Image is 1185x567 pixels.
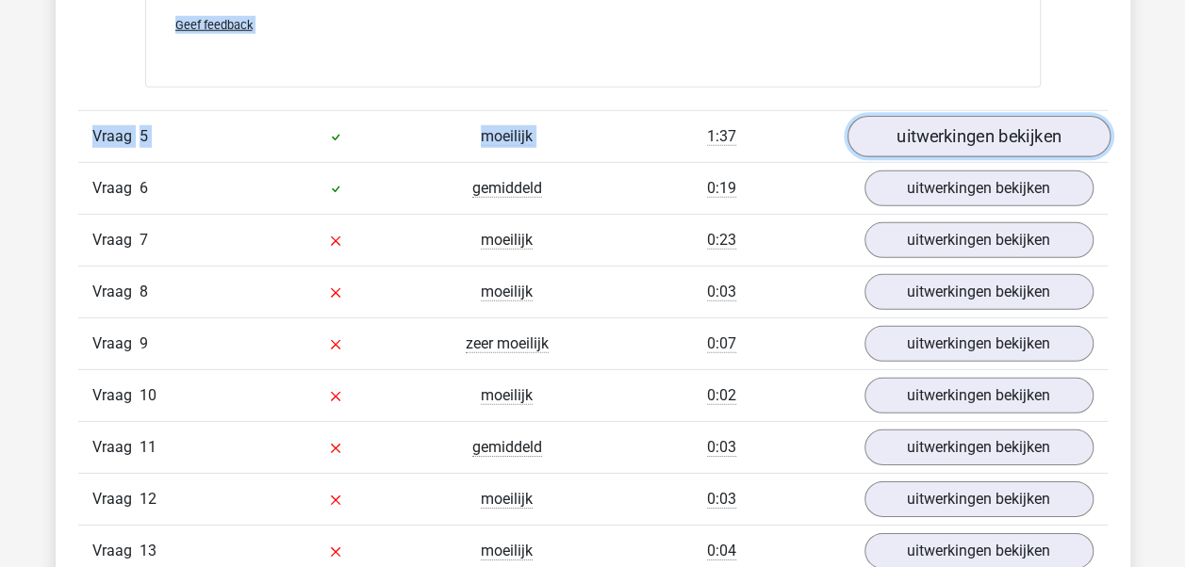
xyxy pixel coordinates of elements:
span: 11 [140,438,156,456]
a: uitwerkingen bekijken [847,116,1110,157]
span: moeilijk [481,231,533,250]
span: 13 [140,542,156,559]
span: moeilijk [481,127,533,146]
span: Vraag [92,177,140,200]
span: gemiddeld [472,438,542,457]
a: uitwerkingen bekijken [864,170,1094,206]
a: uitwerkingen bekijken [864,481,1094,517]
span: moeilijk [481,386,533,405]
span: 0:04 [707,542,736,560]
span: 12 [140,490,156,508]
span: 0:07 [707,334,736,353]
span: 7 [140,231,148,249]
span: moeilijk [481,542,533,560]
span: Vraag [92,384,140,407]
span: 0:03 [707,283,736,301]
a: uitwerkingen bekijken [864,378,1094,413]
a: uitwerkingen bekijken [864,429,1094,465]
span: 1:37 [707,127,736,146]
span: 10 [140,386,156,404]
span: Geef feedback [175,18,253,32]
span: 8 [140,283,148,300]
span: Vraag [92,125,140,148]
span: 9 [140,334,148,352]
span: 0:03 [707,490,736,509]
a: uitwerkingen bekijken [864,326,1094,362]
span: gemiddeld [472,179,542,198]
span: Vraag [92,281,140,303]
span: Vraag [92,229,140,251]
span: 0:02 [707,386,736,405]
span: 0:19 [707,179,736,198]
span: Vraag [92,436,140,459]
span: 0:03 [707,438,736,457]
span: 5 [140,127,148,145]
span: Vraag [92,488,140,510]
a: uitwerkingen bekijken [864,222,1094,258]
span: 6 [140,179,148,197]
span: moeilijk [481,283,533,301]
span: Vraag [92,540,140,562]
span: Vraag [92,332,140,355]
span: moeilijk [481,490,533,509]
span: 0:23 [707,231,736,250]
a: uitwerkingen bekijken [864,274,1094,310]
span: zeer moeilijk [466,334,549,353]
